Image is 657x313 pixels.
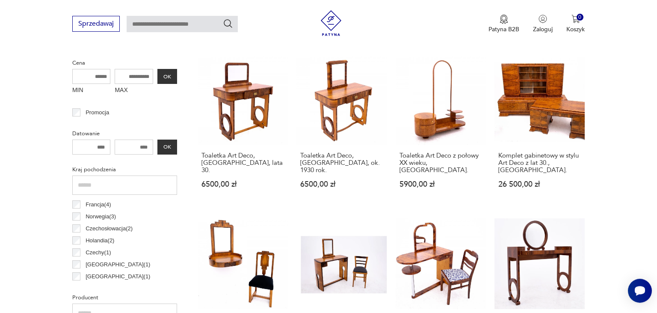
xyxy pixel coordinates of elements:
[498,152,581,174] h3: Komplet gabinetowy w stylu Art Deco z lat 30., [GEOGRAPHIC_DATA].
[539,15,547,23] img: Ikonka użytkownika
[72,58,177,68] p: Cena
[115,84,153,98] label: MAX
[72,84,111,98] label: MIN
[318,10,344,36] img: Patyna - sklep z meblami i dekoracjami vintage
[157,69,177,84] button: OK
[86,200,111,209] p: Francja ( 4 )
[72,165,177,174] p: Kraj pochodzenia
[86,212,116,221] p: Norwegia ( 3 )
[223,18,233,29] button: Szukaj
[488,25,519,33] p: Patyna B2B
[500,15,508,24] img: Ikona medalu
[72,21,120,27] a: Sprzedawaj
[396,55,486,205] a: Toaletka Art Deco z połowy XX wieku, Polska.Toaletka Art Deco z połowy XX wieku, [GEOGRAPHIC_DATA...
[72,129,177,138] p: Datowanie
[86,260,150,269] p: [GEOGRAPHIC_DATA] ( 1 )
[86,248,111,257] p: Czechy ( 1 )
[498,181,581,188] p: 26 500,00 zł
[72,16,120,32] button: Sprzedawaj
[400,181,482,188] p: 5900,00 zł
[300,181,383,188] p: 6500,00 zł
[577,14,584,21] div: 0
[488,15,519,33] a: Ikona medaluPatyna B2B
[566,25,585,33] p: Koszyk
[533,25,553,33] p: Zaloguj
[566,15,585,33] button: 0Koszyk
[86,272,150,281] p: [GEOGRAPHIC_DATA] ( 1 )
[494,55,585,205] a: Komplet gabinetowy w stylu Art Deco z lat 30., Polska.Komplet gabinetowy w stylu Art Deco z lat 3...
[400,152,482,174] h3: Toaletka Art Deco z połowy XX wieku, [GEOGRAPHIC_DATA].
[86,224,133,233] p: Czechosłowacja ( 2 )
[488,15,519,33] button: Patyna B2B
[201,181,284,188] p: 6500,00 zł
[86,236,114,245] p: Holandia ( 2 )
[72,293,177,302] p: Producent
[300,152,383,174] h3: Toaletka Art Deco, [GEOGRAPHIC_DATA], ok. 1930 rok.
[157,140,177,155] button: OK
[201,152,284,174] h3: Toaletka Art Deco, [GEOGRAPHIC_DATA], lata 30.
[86,108,109,117] p: Promocja
[296,55,387,205] a: Toaletka Art Deco, Polska, ok. 1930 rok.Toaletka Art Deco, [GEOGRAPHIC_DATA], ok. 1930 rok.6500,0...
[571,15,580,23] img: Ikona koszyka
[533,15,553,33] button: Zaloguj
[198,55,288,205] a: Toaletka Art Deco, Polska, lata 30.Toaletka Art Deco, [GEOGRAPHIC_DATA], lata 30.6500,00 zł
[628,279,652,303] iframe: Smartsupp widget button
